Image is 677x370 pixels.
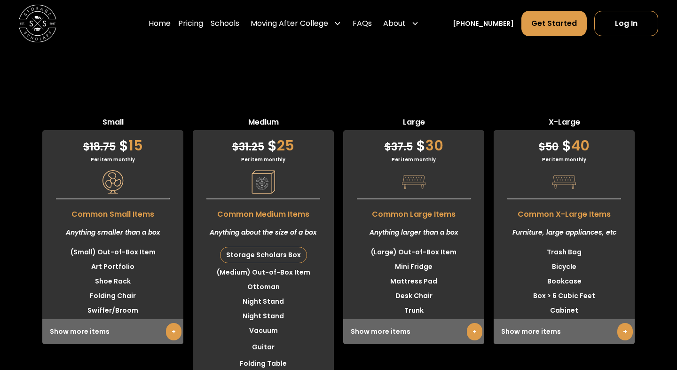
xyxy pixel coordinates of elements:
div: 40 [494,130,635,156]
span: 31.25 [232,140,264,154]
span: $ [416,135,425,156]
li: Desk Chair [343,289,484,303]
div: Moving After College [247,10,345,37]
a: Pricing [178,10,203,37]
span: Small [42,117,183,130]
li: Night Stand [193,309,334,323]
div: Anything larger than a box [343,220,484,245]
li: Mini Fridge [343,260,484,274]
div: About [379,10,423,37]
span: 50 [539,140,559,154]
li: Bookcase [494,274,635,289]
li: Box > 6 Cubic Feet [494,289,635,303]
li: (Small) Out-of-Box Item [42,245,183,260]
img: Pricing Category Icon [552,170,576,194]
a: Home [149,10,171,37]
a: Get Started [521,11,587,36]
div: Moving After College [251,18,328,29]
img: Storage Scholars main logo [19,5,56,42]
div: Per item monthly [193,156,334,163]
div: Anything smaller than a box [42,220,183,245]
div: Per item monthly [494,156,635,163]
li: Art Portfolio [42,260,183,274]
img: Pricing Category Icon [402,170,425,194]
span: Common X-Large Items [494,204,635,220]
a: + [617,323,633,340]
li: Cabinet [494,303,635,318]
div: 15 [42,130,183,156]
div: Show more items [343,319,484,344]
div: Per item monthly [343,156,484,163]
li: Trunk [343,303,484,318]
div: Anything about the size of a box [193,220,334,245]
span: Common Medium Items [193,204,334,220]
span: X-Large [494,117,635,130]
li: (Medium) Out-of-Box Item [193,265,334,280]
li: Shoe Rack [42,274,183,289]
span: $ [83,140,90,154]
li: Mattress Pad [343,274,484,289]
span: 18.75 [83,140,116,154]
div: Furniture, large appliances, etc [494,220,635,245]
span: $ [385,140,391,154]
span: $ [268,135,277,156]
span: $ [562,135,571,156]
a: [PHONE_NUMBER] [453,19,514,29]
a: FAQs [353,10,372,37]
li: (Large) Out-of-Box Item [343,245,484,260]
a: Schools [211,10,239,37]
li: Vacuum [193,323,334,338]
li: Bicycle [494,260,635,274]
div: Storage Scholars Box [220,247,307,263]
a: + [467,323,482,340]
li: Folding Chair [42,289,183,303]
span: $ [119,135,128,156]
span: $ [539,140,545,154]
li: Swiffer/Broom [42,303,183,318]
div: Per item monthly [42,156,183,163]
li: Ottoman [193,280,334,294]
div: 25 [193,130,334,156]
a: + [166,323,181,340]
li: Night Stand [193,294,334,309]
span: Large [343,117,484,130]
div: Show more items [494,319,635,344]
div: About [383,18,406,29]
div: Show more items [42,319,183,344]
a: Log In [594,11,658,36]
img: Pricing Category Icon [101,170,125,194]
span: 37.5 [385,140,413,154]
span: $ [232,140,239,154]
span: Common Large Items [343,204,484,220]
span: Medium [193,117,334,130]
img: Pricing Category Icon [252,170,275,194]
li: Guitar [193,340,334,354]
li: Trash Bag [494,245,635,260]
div: 30 [343,130,484,156]
span: Common Small Items [42,204,183,220]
